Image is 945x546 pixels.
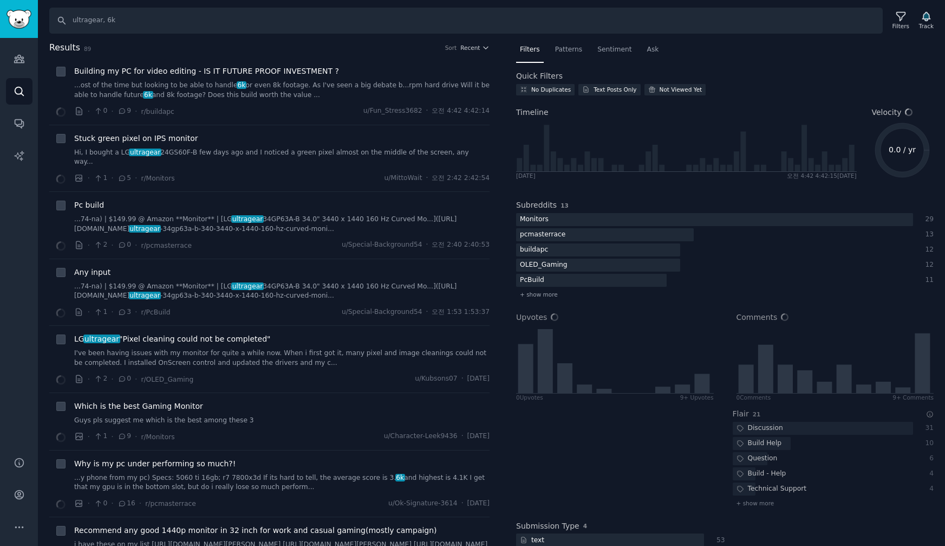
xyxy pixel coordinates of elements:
span: · [135,240,137,251]
span: u/Special-Background54 [342,307,422,317]
span: · [426,174,428,183]
div: [DATE] [516,172,536,179]
span: 5 [118,174,131,183]
span: · [139,498,141,509]
div: Filters [892,22,909,30]
span: 0 [118,240,131,250]
div: 오전 4:42 4:42:15 [DATE] [787,172,856,179]
span: · [461,374,464,384]
span: u/Special-Background54 [342,240,422,250]
span: Ask [647,45,659,55]
span: Filters [520,45,540,55]
div: Text Posts Only [594,86,636,93]
span: · [88,374,90,385]
a: Which is the best Gaming Monitor [74,401,203,412]
span: u/Kubsons07 [415,374,457,384]
span: u/Fun_Stress3682 [363,106,422,116]
span: 13 [561,202,569,209]
span: LG "Pixel cleaning could not be completed" [74,333,271,345]
a: ...74-na) | $149.99 @ Amazon **Monitor** | [LGultragear34GP63A-B 34.0" 3440 x 1440 160 Hz Curved ... [74,282,490,301]
h2: Submission Type [516,521,579,532]
a: I've been having issues with my monitor for quite a while now. When i first got it, many pixel an... [74,349,490,368]
span: 1 [94,307,107,317]
span: Recent [460,44,480,52]
span: r/Monitors [141,433,174,441]
a: LGultragear"Pixel cleaning could not be completed" [74,333,271,345]
span: ultragear [129,225,161,233]
div: 11 [924,275,934,285]
span: · [88,306,90,318]
span: u/Ok-Signature-3614 [388,499,458,509]
span: 16 [118,499,135,509]
div: Monitors [516,213,552,227]
span: 6k [237,81,246,89]
a: ...ost of the time but looking to be able to handle6kor even 8k footage. As I've seen a big debat... [74,81,490,100]
span: · [426,106,428,116]
span: + show more [520,291,558,298]
span: · [111,106,113,117]
h2: Subreddits [516,200,557,211]
a: Pc build [74,200,104,211]
span: · [426,240,428,250]
span: [DATE] [467,499,490,509]
div: 53 [715,536,725,545]
input: Search Keyword [49,8,883,34]
span: · [88,172,90,184]
span: 오전 4:42 4:42:14 [432,106,490,116]
div: Track [919,22,934,30]
div: Not Viewed Yet [660,86,702,93]
span: ultragear [129,149,161,156]
span: · [111,374,113,385]
a: Any input [74,267,110,278]
span: Results [49,41,80,55]
span: Timeline [516,107,549,118]
span: · [88,240,90,251]
a: Recommend any good 1440p monitor in 32 inch for work and casual gaming(mostly campaign) [74,525,437,536]
a: Stuck green pixel on IPS monitor [74,133,198,144]
button: Track [915,9,937,32]
a: ...74-na) | $149.99 @ Amazon **Monitor** | [LGultragear34GP63A-B 34.0" 3440 x 1440 160 Hz Curved ... [74,215,490,234]
span: · [135,431,137,442]
div: 12 [924,245,934,255]
div: 13 [924,230,934,240]
div: pcmasterrace [516,228,569,242]
span: 오전 2:40 2:40:53 [432,240,490,250]
div: PcBuild [516,274,548,287]
span: 0 [94,499,107,509]
span: Why is my pc under performing so much?! [74,458,236,470]
span: Velocity [872,107,902,118]
span: · [111,431,113,442]
a: Building my PC for video editing - IS IT FUTURE PROOF INVESTMENT ? [74,66,339,77]
span: u/Character-Leek9436 [384,432,458,441]
span: r/Monitors [141,175,174,182]
button: Recent [460,44,490,52]
span: · [88,431,90,442]
span: ultragear [129,292,161,299]
a: Hi, I bought a LGultragear24GS60F-B few days ago and I noticed a green pixel almost on the middle... [74,148,490,167]
span: 1 [94,432,107,441]
span: r/PcBuild [141,309,170,316]
span: · [461,432,464,441]
span: 4 [583,523,587,529]
span: [DATE] [467,432,490,441]
span: 9 [118,432,131,441]
span: · [135,172,137,184]
text: 0.0 / yr [889,145,916,154]
span: u/MittoWait [384,174,422,183]
span: · [111,172,113,184]
div: OLED_Gaming [516,259,571,272]
div: buildapc [516,243,552,257]
h2: Quick Filters [516,70,563,82]
span: · [111,240,113,251]
span: · [461,499,464,509]
span: · [111,306,113,318]
span: · [135,106,137,117]
a: ...y phone from my pc) Specs: 5060 ti 16gb; r7 7800x3d If its hard to tell, the average score is ... [74,473,490,492]
span: 0 [118,374,131,384]
span: [DATE] [467,374,490,384]
span: 2 [94,240,107,250]
div: No Duplicates [531,86,571,93]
